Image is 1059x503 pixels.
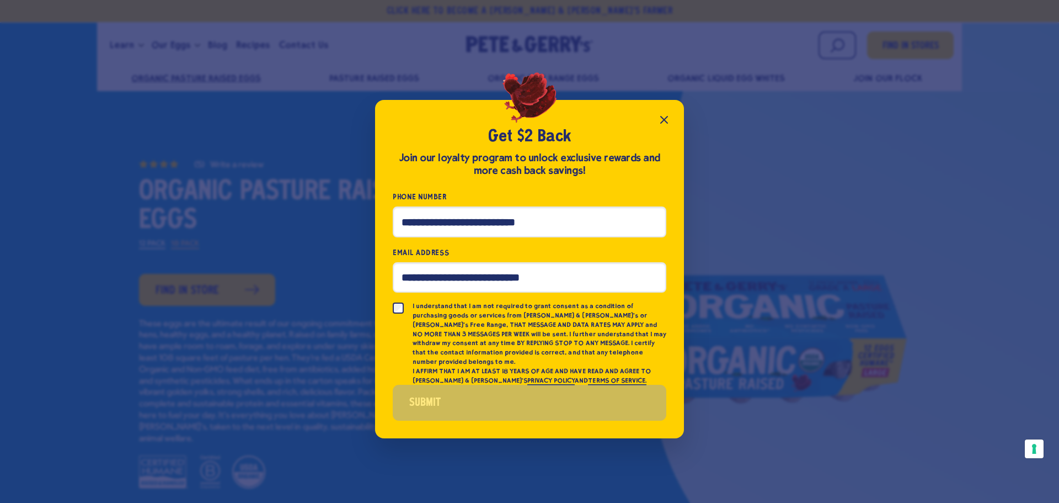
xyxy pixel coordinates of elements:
[1025,440,1044,458] button: Your consent preferences for tracking technologies
[393,152,666,177] div: Join our loyalty program to unlock exclusive rewards and more cash back savings!
[393,126,666,147] h2: Get $2 Back
[588,377,646,385] a: TERMS OF SERVICE.
[527,377,575,385] a: PRIVACY POLICY
[393,385,666,421] button: Submit
[393,190,666,203] label: Phone Number
[393,303,404,314] input: I understand that I am not required to grant consent as a condition of purchasing goods or servic...
[653,109,675,131] button: Close popup
[413,301,666,367] p: I understand that I am not required to grant consent as a condition of purchasing goods or servic...
[393,246,666,259] label: Email Address
[413,367,666,385] p: I AFFIRM THAT I AM AT LEAST 18 YEARS OF AGE AND HAVE READ AND AGREE TO [PERSON_NAME] & [PERSON_NA...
